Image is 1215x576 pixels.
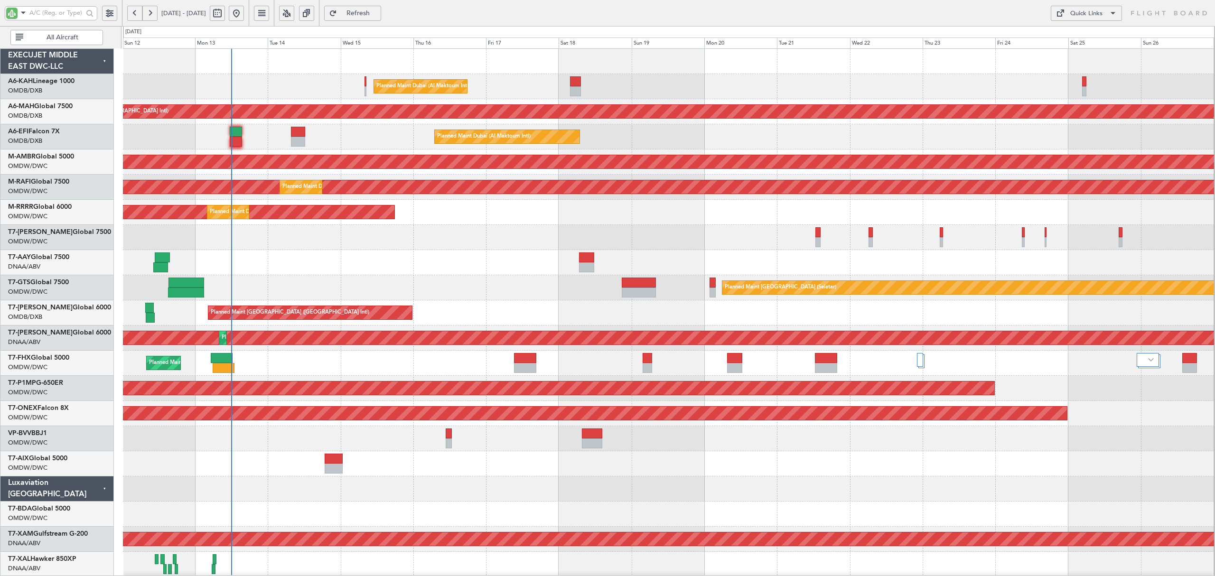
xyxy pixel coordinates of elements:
span: VP-BVV [8,430,31,437]
span: T7-XAL [8,556,30,562]
a: DNAA/ABV [8,539,40,548]
a: OMDW/DWC [8,438,47,447]
a: OMDW/DWC [8,464,47,472]
a: M-RAFIGlobal 7500 [8,178,69,185]
a: T7-[PERSON_NAME]Global 6000 [8,304,111,311]
div: Sun 26 [1141,37,1214,49]
button: Quick Links [1051,6,1122,21]
span: T7-[PERSON_NAME] [8,304,73,311]
span: T7-[PERSON_NAME] [8,229,73,235]
a: T7-GTSGlobal 7500 [8,279,69,286]
div: Sat 18 [559,37,631,49]
a: OMDW/DWC [8,514,47,522]
div: Fri 24 [995,37,1068,49]
div: Tue 14 [268,37,340,49]
div: Wed 22 [850,37,923,49]
div: Planned Maint [GEOGRAPHIC_DATA] (Seletar) [725,280,836,295]
a: DNAA/ABV [8,564,40,573]
a: OMDW/DWC [8,363,47,372]
div: Thu 23 [923,37,995,49]
div: Wed 15 [341,37,413,49]
div: Thu 16 [413,37,486,49]
a: OMDW/DWC [8,413,47,422]
a: T7-AIXGlobal 5000 [8,455,67,462]
a: A6-KAHLineage 1000 [8,78,75,84]
span: All Aircraft [25,34,100,41]
span: Refresh [339,10,378,17]
a: OMDB/DXB [8,86,42,95]
div: Sun 19 [632,37,704,49]
span: T7-AAY [8,254,31,260]
div: Planned Maint Dubai (Al Maktoum Intl) [282,180,376,194]
span: T7-ONEX [8,405,37,411]
a: M-RRRRGlobal 6000 [8,204,72,210]
span: A6-MAH [8,103,34,110]
a: T7-AAYGlobal 7500 [8,254,69,260]
a: T7-ONEXFalcon 8X [8,405,69,411]
div: Sat 25 [1068,37,1141,49]
a: VP-BVVBBJ1 [8,430,47,437]
a: OMDW/DWC [8,212,47,221]
span: T7-P1MP [8,380,36,386]
span: [DATE] - [DATE] [161,9,206,18]
a: OMDW/DWC [8,288,47,296]
div: Mon 13 [195,37,268,49]
span: T7-XAM [8,530,33,537]
button: All Aircraft [10,30,103,45]
a: T7-P1MPG-650ER [8,380,63,386]
div: Tue 21 [777,37,850,49]
div: Fri 17 [486,37,559,49]
div: Planned Maint [GEOGRAPHIC_DATA] ([GEOGRAPHIC_DATA] Intl) [211,306,369,320]
a: T7-[PERSON_NAME]Global 6000 [8,329,111,336]
a: OMDB/DXB [8,313,42,321]
button: Refresh [324,6,381,21]
a: T7-XALHawker 850XP [8,556,76,562]
a: OMDW/DWC [8,388,47,397]
a: T7-XAMGulfstream G-200 [8,530,88,537]
span: T7-FHX [8,354,31,361]
div: [DATE] [125,28,141,36]
div: Planned Maint Dubai (Al Maktoum Intl) [437,130,531,144]
input: A/C (Reg. or Type) [29,6,83,20]
a: M-AMBRGlobal 5000 [8,153,74,160]
div: Planned Maint Dubai (Al Maktoum Intl) [222,331,315,345]
span: T7-GTS [8,279,30,286]
div: Planned Maint Dubai (Al Maktoum Intl) [376,79,470,93]
span: T7-[PERSON_NAME] [8,329,73,336]
div: Mon 20 [704,37,777,49]
span: T7-BDA [8,505,32,512]
span: M-AMBR [8,153,36,160]
a: OMDW/DWC [8,187,47,195]
img: arrow-gray.svg [1148,358,1154,362]
div: Planned Maint Dubai (Al Maktoum Intl) [210,205,303,219]
a: DNAA/ABV [8,262,40,271]
a: OMDB/DXB [8,111,42,120]
span: M-RRRR [8,204,33,210]
span: T7-AIX [8,455,29,462]
a: OMDW/DWC [8,237,47,246]
a: T7-BDAGlobal 5000 [8,505,70,512]
div: Planned Maint Dubai (Al Maktoum Intl) [149,356,243,370]
a: A6-EFIFalcon 7X [8,128,60,135]
a: T7-[PERSON_NAME]Global 7500 [8,229,111,235]
span: A6-EFI [8,128,28,135]
div: Quick Links [1070,9,1103,19]
div: Sun 12 [122,37,195,49]
a: OMDB/DXB [8,137,42,145]
span: M-RAFI [8,178,31,185]
a: OMDW/DWC [8,162,47,170]
a: A6-MAHGlobal 7500 [8,103,73,110]
a: T7-FHXGlobal 5000 [8,354,69,361]
a: DNAA/ABV [8,338,40,346]
span: A6-KAH [8,78,33,84]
